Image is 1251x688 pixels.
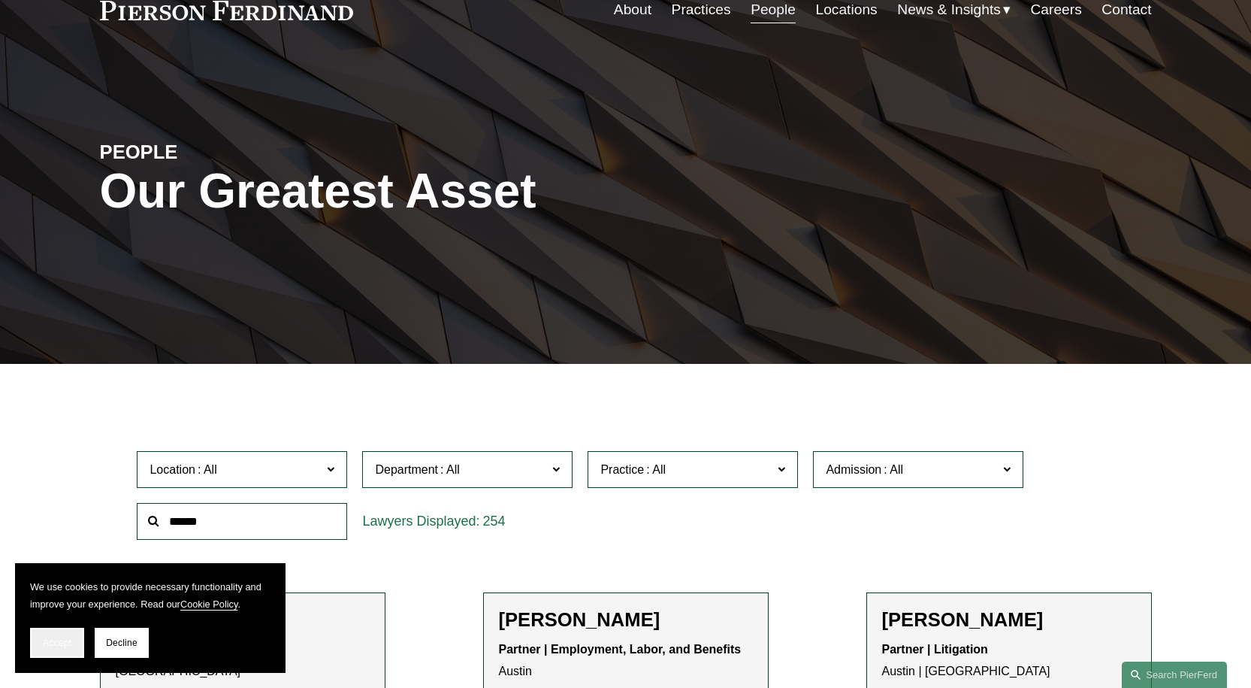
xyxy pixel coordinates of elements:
span: 254 [483,514,506,529]
p: We use cookies to provide necessary functionality and improve your experience. Read our . [30,578,270,613]
span: Admission [826,463,881,476]
p: Austin [499,639,753,683]
a: Search this site [1122,662,1227,688]
strong: Partner | Employment, Labor, and Benefits [499,643,742,656]
button: Decline [95,628,149,658]
h2: [PERSON_NAME] [499,608,753,632]
strong: Partner | Litigation [882,643,988,656]
span: Accept [43,638,71,648]
span: Department [375,463,438,476]
p: Austin | [GEOGRAPHIC_DATA] [882,639,1136,683]
a: Cookie Policy [180,599,238,610]
span: Decline [106,638,137,648]
h4: PEOPLE [100,140,363,164]
h1: Our Greatest Asset [100,164,801,219]
section: Cookie banner [15,563,286,673]
span: Location [150,463,195,476]
button: Accept [30,628,84,658]
span: Practice [600,463,644,476]
h2: [PERSON_NAME] [882,608,1136,632]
